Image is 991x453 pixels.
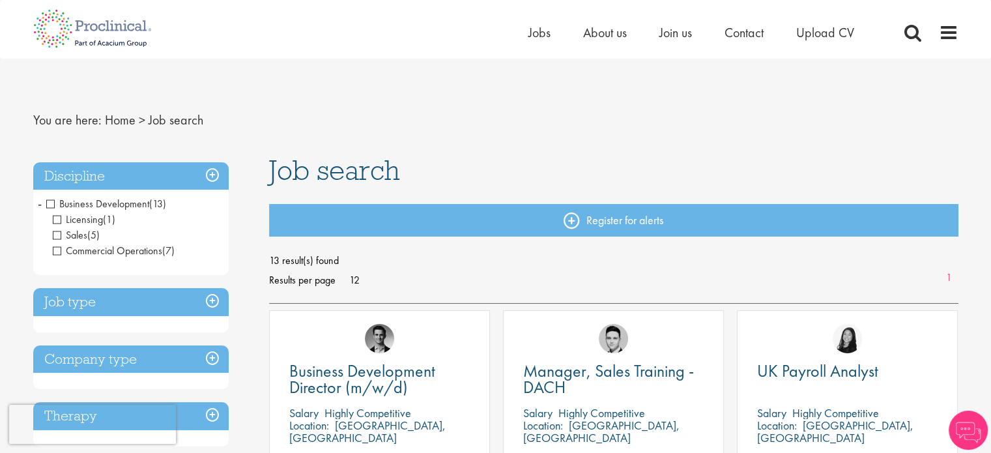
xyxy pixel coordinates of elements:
a: Manager, Sales Training - DACH [523,363,704,396]
img: Connor Lynes [599,324,628,353]
span: Location: [757,418,797,433]
span: (13) [149,197,166,211]
h3: Therapy [33,402,229,430]
img: Numhom Sudsok [833,324,862,353]
span: Salary [289,405,319,420]
span: - [38,194,42,213]
span: 13 result(s) found [269,251,958,270]
span: (5) [87,228,100,242]
h3: Job type [33,288,229,316]
span: Job search [269,153,400,188]
img: Max Slevogt [365,324,394,353]
p: [GEOGRAPHIC_DATA], [GEOGRAPHIC_DATA] [523,418,680,445]
span: Business Development [46,197,149,211]
span: Business Development [46,197,166,211]
a: Register for alerts [269,204,958,237]
span: Commercial Operations [53,244,162,257]
span: (1) [103,212,115,226]
a: Jobs [528,24,551,41]
p: [GEOGRAPHIC_DATA], [GEOGRAPHIC_DATA] [289,418,446,445]
img: Chatbot [949,411,988,450]
a: Business Development Director (m/w/d) [289,363,470,396]
a: 1 [940,270,958,285]
a: Contact [725,24,764,41]
a: About us [583,24,627,41]
span: Sales [53,228,100,242]
span: Commercial Operations [53,244,175,257]
span: Salary [523,405,553,420]
span: > [139,111,145,128]
h3: Company type [33,345,229,373]
span: Job search [149,111,203,128]
iframe: reCAPTCHA [9,405,176,444]
p: Highly Competitive [558,405,645,420]
p: [GEOGRAPHIC_DATA], [GEOGRAPHIC_DATA] [757,418,913,445]
span: (7) [162,244,175,257]
span: Business Development Director (m/w/d) [289,360,435,398]
span: Licensing [53,212,115,226]
span: Salary [757,405,786,420]
span: UK Payroll Analyst [757,360,878,382]
span: Location: [523,418,563,433]
span: Manager, Sales Training - DACH [523,360,694,398]
a: Upload CV [796,24,854,41]
span: Results per page [269,270,336,290]
p: Highly Competitive [792,405,879,420]
a: UK Payroll Analyst [757,363,938,379]
span: You are here: [33,111,102,128]
a: Join us [659,24,692,41]
a: 12 [345,273,364,287]
h3: Discipline [33,162,229,190]
span: Location: [289,418,329,433]
span: Sales [53,228,87,242]
span: Licensing [53,212,103,226]
a: breadcrumb link [105,111,136,128]
p: Highly Competitive [324,405,411,420]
